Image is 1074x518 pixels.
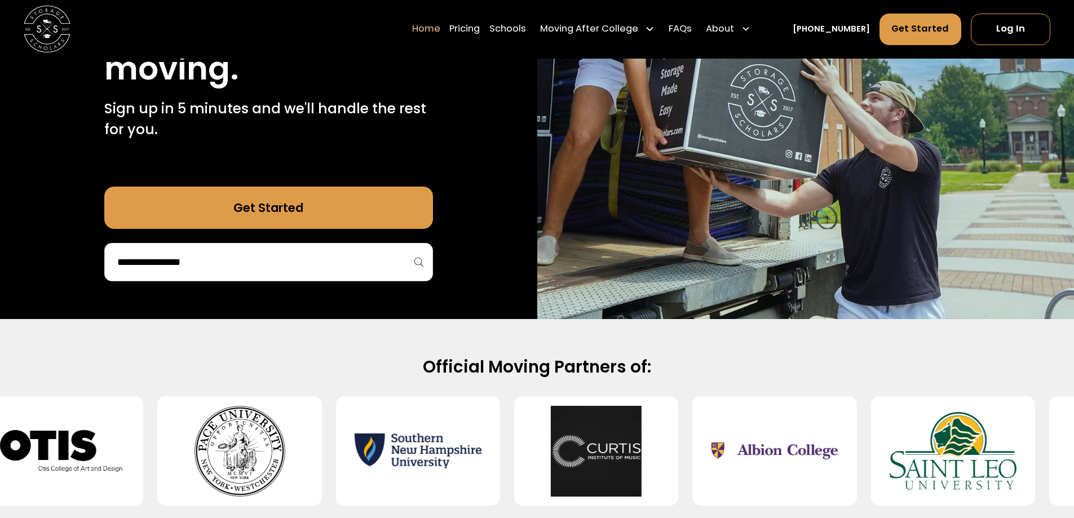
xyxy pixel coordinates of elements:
a: FAQs [669,13,692,46]
a: Get Started [104,187,433,229]
div: Moving After College [540,23,638,37]
img: Curtis Institute of Music [533,406,660,497]
img: Southern New Hampshire University [355,406,481,497]
img: Pace University - Pleasantville [176,406,303,497]
a: Home [412,13,440,46]
a: Get Started [879,14,962,45]
img: Albion College [711,406,838,497]
div: About [701,13,755,46]
h2: Official Moving Partners of: [162,356,913,378]
div: Moving After College [536,13,660,46]
a: Log In [971,14,1050,45]
img: Saint Leo University [890,406,1016,497]
a: [PHONE_NUMBER] [793,23,870,36]
a: Schools [489,13,526,46]
img: Storage Scholars main logo [24,6,70,52]
a: Pricing [449,13,480,46]
div: About [706,23,734,37]
p: Sign up in 5 minutes and we'll handle the rest for you. [104,98,433,140]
